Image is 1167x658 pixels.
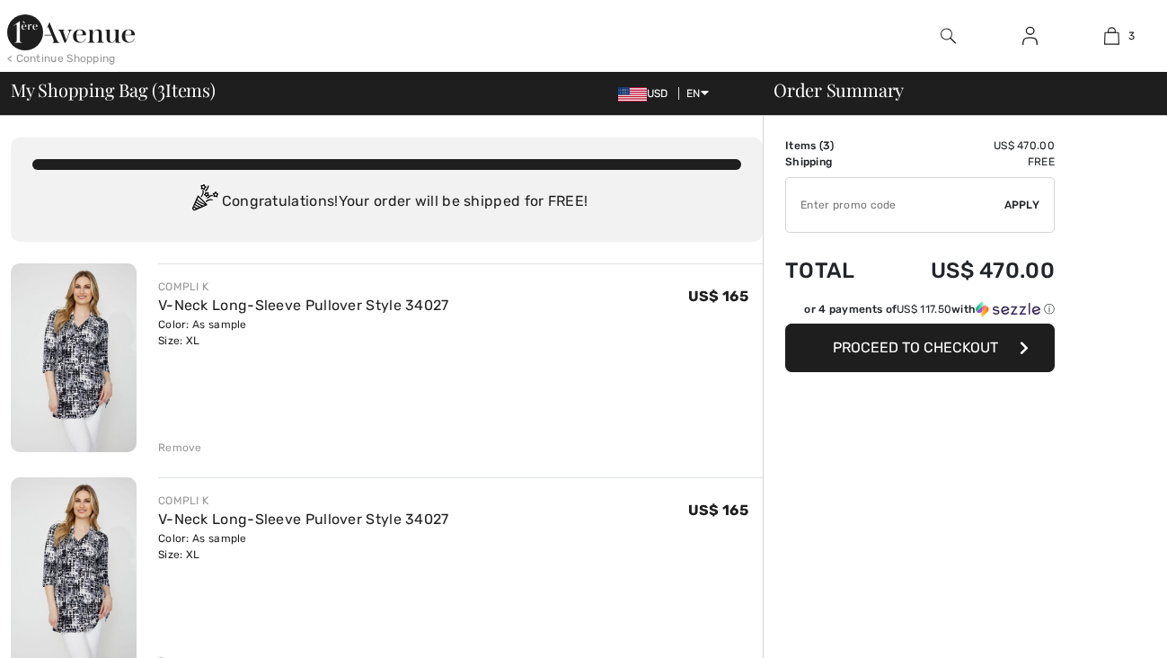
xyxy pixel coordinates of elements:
span: Proceed to Checkout [833,339,998,356]
span: US$ 165 [688,502,748,519]
span: My Shopping Bag ( Items) [11,81,216,99]
img: Sezzle [976,301,1040,317]
div: or 4 payments ofUS$ 117.50withSezzle Click to learn more about Sezzle [785,301,1055,324]
button: Proceed to Checkout [785,324,1055,372]
img: V-Neck Long-Sleeve Pullover Style 34027 [11,263,137,452]
div: Color: As sample Size: XL [158,316,449,349]
a: V-Neck Long-Sleeve Pullover Style 34027 [158,511,449,528]
span: 3 [157,76,165,100]
td: US$ 470.00 [882,138,1055,154]
span: USD [618,87,676,100]
div: COMPLI K [158,493,449,509]
div: < Continue Shopping [7,50,116,67]
img: 1ère Avenue [7,14,135,50]
img: search the website [941,25,956,47]
span: EN [686,87,709,100]
input: Promo code [786,178,1004,232]
a: V-Neck Long-Sleeve Pullover Style 34027 [158,297,449,314]
div: Congratulations! Your order will be shipped for FREE! [32,184,741,220]
td: Free [882,154,1055,170]
td: Total [785,240,882,301]
img: Congratulation2.svg [186,184,222,220]
img: My Info [1022,25,1038,47]
span: US$ 117.50 [897,303,951,316]
div: Color: As sample Size: XL [158,530,449,563]
span: 3 [823,139,830,152]
a: 3 [1072,25,1152,47]
span: US$ 165 [688,288,748,305]
img: US Dollar [618,87,647,102]
img: My Bag [1104,25,1119,47]
td: US$ 470.00 [882,240,1055,301]
div: Remove [158,440,202,456]
div: Order Summary [752,81,1156,99]
td: Items ( ) [785,138,882,154]
div: COMPLI K [158,279,449,295]
td: Shipping [785,154,882,170]
a: Sign In [1008,25,1052,48]
span: 3 [1128,28,1135,44]
div: or 4 payments of with [804,301,1055,317]
span: Apply [1004,197,1040,213]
